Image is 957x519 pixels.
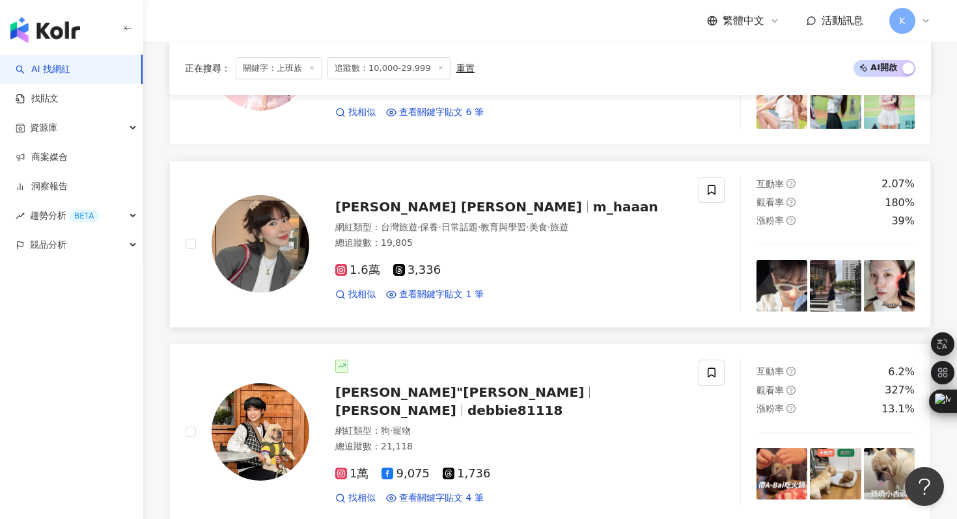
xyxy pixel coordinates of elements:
[381,425,390,436] span: 狗
[864,260,915,311] img: post-image
[723,14,764,28] span: 繁體中文
[399,492,484,505] span: 查看關鍵字貼文 4 筆
[335,288,376,301] a: 找相似
[348,288,376,301] span: 找相似
[441,222,478,232] span: 日常話題
[526,222,529,232] span: ·
[786,367,796,376] span: question-circle
[786,386,796,395] span: question-circle
[756,385,784,395] span: 觀看率
[335,492,376,505] a: 找相似
[756,366,784,377] span: 互動率
[548,222,550,232] span: ·
[888,365,915,379] div: 6.2%
[881,402,915,416] div: 13.1%
[810,448,861,499] img: post-image
[417,222,420,232] span: ·
[335,384,584,400] span: [PERSON_NAME]"[PERSON_NAME]
[756,403,784,414] span: 漲粉率
[456,63,475,73] div: 重置
[348,106,376,119] span: 找相似
[756,215,784,226] span: 漲粉率
[756,448,807,499] img: post-image
[885,383,915,397] div: 327%
[864,448,915,499] img: post-image
[822,14,863,27] span: 活動訊息
[386,106,484,119] a: 查看關鍵字貼文 6 筆
[467,403,563,418] span: debbie81118
[390,425,393,436] span: ·
[386,288,484,301] a: 查看關鍵字貼文 1 筆
[786,216,796,225] span: question-circle
[30,230,66,259] span: 競品分析
[756,260,807,311] img: post-image
[550,222,568,232] span: 旅遊
[335,425,683,438] div: 網紅類型 ：
[786,198,796,207] span: question-circle
[885,196,915,210] div: 180%
[10,17,80,43] img: logo
[881,177,915,191] div: 2.07%
[212,383,309,481] img: KOL Avatar
[16,92,59,105] a: 找貼文
[756,78,807,129] img: post-image
[480,222,526,232] span: 教育與學習
[335,199,582,215] span: [PERSON_NAME] [PERSON_NAME]
[16,151,68,164] a: 商案媒合
[443,467,491,481] span: 1,736
[16,63,70,76] a: searchAI 找網紅
[327,57,451,79] span: 追蹤數：10,000-29,999
[169,161,931,328] a: KOL Avatar[PERSON_NAME] [PERSON_NAME]m_haaan網紅類型：台灣旅遊·保養·日常話題·教育與學習·美食·旅遊總追蹤數：19,8051.6萬3,336找相似查...
[786,179,796,188] span: question-circle
[185,63,230,73] span: 正在搜尋 ：
[335,263,380,277] span: 1.6萬
[891,214,915,228] div: 39%
[16,211,25,220] span: rise
[335,403,456,418] span: [PERSON_NAME]
[593,199,658,215] span: m_haaan
[438,222,441,232] span: ·
[864,78,915,129] img: post-image
[386,492,484,505] a: 查看關鍵字貼文 4 筆
[335,467,368,481] span: 1萬
[756,179,784,189] span: 互動率
[16,180,68,193] a: 洞察報告
[69,209,99,222] div: BETA
[30,113,57,142] span: 資源庫
[810,78,861,129] img: post-image
[899,14,905,28] span: K
[335,440,683,453] div: 總追蹤數 ： 21,118
[529,222,548,232] span: 美食
[348,492,376,505] span: 找相似
[399,106,484,119] span: 查看關鍵字貼文 6 筆
[335,221,683,234] div: 網紅類型 ：
[810,260,861,311] img: post-image
[478,222,480,232] span: ·
[393,425,411,436] span: 寵物
[212,195,309,293] img: KOL Avatar
[381,222,417,232] span: 台灣旅遊
[393,263,441,277] span: 3,336
[30,201,99,230] span: 趨勢分析
[381,467,430,481] span: 9,075
[756,197,784,207] span: 觀看率
[420,222,438,232] span: 保養
[905,467,944,506] iframe: Help Scout Beacon - Open
[399,288,484,301] span: 查看關鍵字貼文 1 筆
[786,404,796,413] span: question-circle
[236,57,322,79] span: 關鍵字：上班族
[335,237,683,250] div: 總追蹤數 ： 19,805
[335,106,376,119] a: 找相似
